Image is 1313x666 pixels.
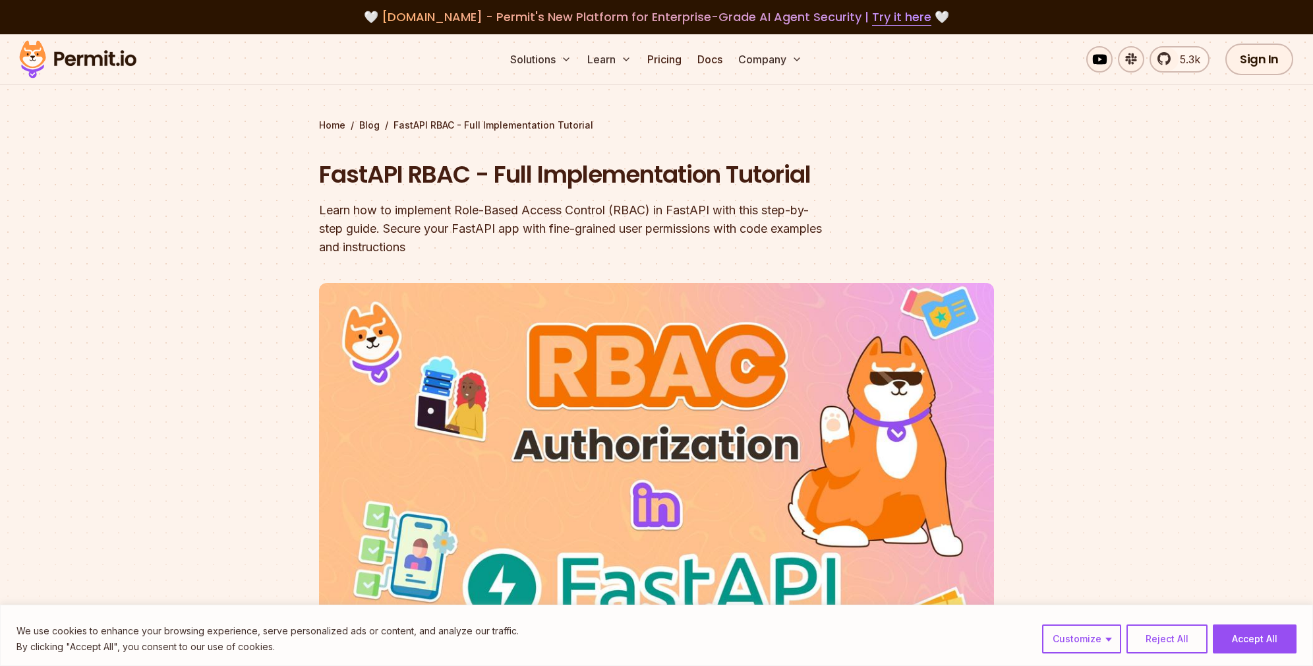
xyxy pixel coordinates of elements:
[642,46,687,73] a: Pricing
[505,46,577,73] button: Solutions
[319,119,345,132] a: Home
[16,639,519,655] p: By clicking "Accept All", you consent to our use of cookies.
[359,119,380,132] a: Blog
[582,46,637,73] button: Learn
[319,158,825,191] h1: FastAPI RBAC - Full Implementation Tutorial
[319,283,994,663] img: FastAPI RBAC - Full Implementation Tutorial
[1126,624,1208,653] button: Reject All
[733,46,807,73] button: Company
[32,8,1281,26] div: 🤍 🤍
[1042,624,1121,653] button: Customize
[1213,624,1297,653] button: Accept All
[382,9,931,25] span: [DOMAIN_NAME] - Permit's New Platform for Enterprise-Grade AI Agent Security |
[1150,46,1210,73] a: 5.3k
[319,201,825,257] div: Learn how to implement Role-Based Access Control (RBAC) in FastAPI with this step-by-step guide. ...
[319,119,994,132] div: / /
[16,623,519,639] p: We use cookies to enhance your browsing experience, serve personalized ads or content, and analyz...
[692,46,728,73] a: Docs
[13,37,142,82] img: Permit logo
[872,9,931,26] a: Try it here
[1225,44,1293,75] a: Sign In
[1172,51,1200,67] span: 5.3k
